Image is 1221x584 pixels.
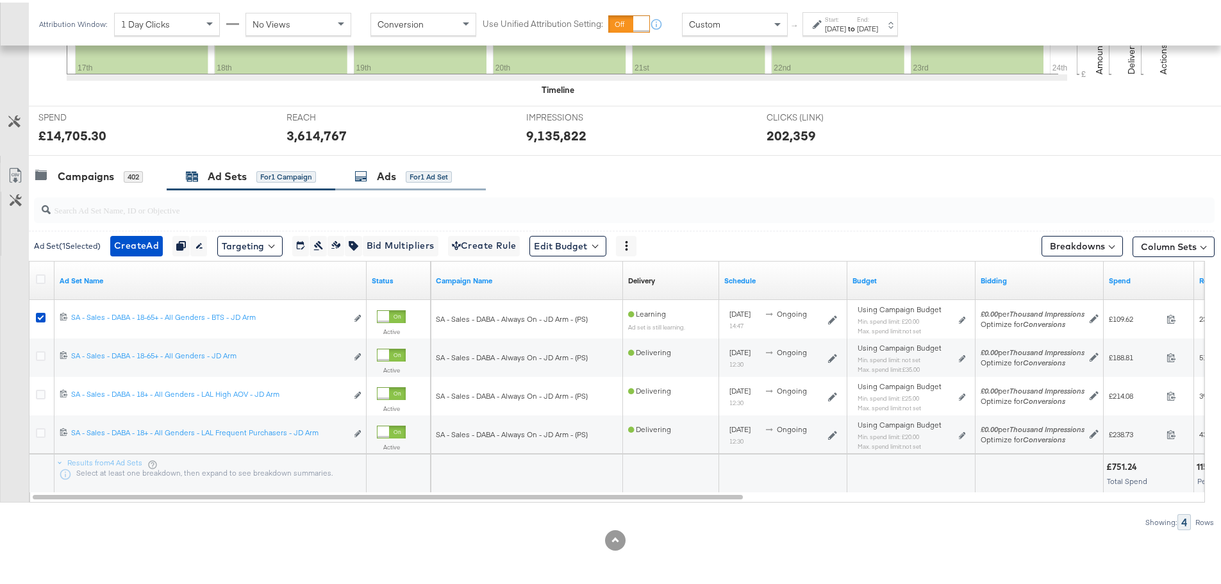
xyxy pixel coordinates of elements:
div: Optimize for [981,317,1084,327]
button: Edit Budget [529,233,606,254]
span: 1 Day Clicks [121,16,170,28]
div: for 1 Ad Set [406,169,452,180]
span: Using Campaign Budget [858,340,942,351]
a: Your campaign name. [436,273,618,283]
sub: Max. spend limit : not set [858,440,921,447]
label: Active [377,402,406,410]
span: Using Campaign Budget [858,417,942,428]
a: SA - Sales - DABA - 18-65+ - All Genders - BTS - JD Arm [71,310,347,323]
div: [DATE] [825,21,846,31]
button: Targeting [217,233,283,254]
button: Breakdowns [1042,233,1123,254]
div: Campaigns [58,167,114,181]
sub: Max. spend limit : £35.00 [858,363,920,371]
span: ↑ [789,22,801,26]
a: Shows the current state of your Ad Set. [372,273,426,283]
em: £0.00 [981,383,998,393]
div: SA - Sales - DABA - 18-65+ - All Genders - JD Arm [71,348,347,358]
span: SA - Sales - DABA - Always On - JD Arm - (PS) [436,312,588,321]
span: SA - Sales - DABA - Always On - JD Arm - (PS) [436,427,588,437]
span: Using Campaign Budget [858,302,942,312]
button: Create Rule [448,233,520,254]
div: SA - Sales - DABA - 18-65+ - All Genders - BTS - JD Arm [71,310,347,320]
a: The total amount spent to date. [1109,273,1189,283]
span: Create Ad [114,235,159,251]
sub: 12:30 [729,435,743,442]
div: Optimize for [981,394,1084,404]
span: per [981,422,1084,431]
div: SA - Sales - DABA - 18+ - All Genders - LAL High AOV - JD Arm [71,387,347,397]
label: End: [857,13,878,21]
span: Custom [689,16,720,28]
label: Start: [825,13,846,21]
label: Active [377,363,406,372]
span: CLICKS (LINK) [767,109,863,121]
div: Ad Set ( 1 Selected) [34,238,101,249]
div: £14,705.30 [38,124,106,142]
span: £109.62 [1109,312,1161,321]
span: £214.08 [1109,388,1161,398]
sub: Min. spend limit: not set [858,353,920,361]
text: Amount (GBP) [1093,15,1105,72]
div: Ads [377,167,396,181]
a: SA - Sales - DABA - 18+ - All Genders - LAL Frequent Purchasers - JD Arm [71,425,347,438]
text: Actions [1158,42,1169,72]
span: 51,141 [1199,350,1220,360]
span: [DATE] [729,306,751,316]
span: Total Spend [1107,474,1147,483]
span: No Views [253,16,290,28]
em: Conversions [1023,317,1065,326]
div: Rows [1195,515,1215,524]
span: Learning [628,306,666,316]
div: Optimize for [981,432,1084,442]
text: Delivery [1125,39,1137,72]
sub: 12:30 [729,396,743,404]
span: [DATE] [729,422,751,431]
span: Bid Multipliers [367,235,435,251]
span: Delivering [628,422,671,431]
a: SA - Sales - DABA - 18-65+ - All Genders - JD Arm [71,348,347,362]
strong: to [846,21,857,31]
span: per [981,345,1084,355]
span: [DATE] [729,345,751,355]
span: 23,301 [1199,312,1220,321]
span: Conversion [378,16,424,28]
button: Bid Multipliers [362,233,438,254]
span: SPEND [38,109,135,121]
div: 3,614,767 [287,124,347,142]
span: ongoing [777,422,807,431]
sub: Min. spend limit: £20.00 [858,430,919,438]
button: CreateAd [110,233,163,254]
em: Thousand Impressions [1009,383,1084,393]
span: [DATE] [729,383,751,393]
div: [DATE] [857,21,878,31]
div: Showing: [1145,515,1177,524]
em: Thousand Impressions [1009,422,1084,431]
a: Reflects the ability of your Ad Set to achieve delivery based on ad states, schedule and budget. [628,273,655,283]
div: 402 [124,169,143,180]
span: SA - Sales - DABA - Always On - JD Arm - (PS) [436,350,588,360]
em: Conversions [1023,394,1065,403]
div: for 1 Campaign [256,169,316,180]
div: Attribution Window: [38,17,108,26]
em: Conversions [1023,432,1065,442]
span: £238.73 [1109,427,1161,437]
em: £0.00 [981,422,998,431]
em: Conversions [1023,355,1065,365]
div: Delivery [628,273,655,283]
label: Active [377,440,406,449]
em: £0.00 [981,345,998,355]
span: Create Rule [452,235,517,251]
div: 9,135,822 [526,124,586,142]
sub: Max. spend limit : not set [858,324,921,332]
span: 39,266 [1199,388,1220,398]
div: SA - Sales - DABA - 18+ - All Genders - LAL Frequent Purchasers - JD Arm [71,425,347,435]
em: Thousand Impressions [1009,306,1084,316]
label: Active [377,325,406,333]
em: Thousand Impressions [1009,345,1084,355]
div: Optimize for [981,355,1084,365]
span: REACH [287,109,383,121]
span: £188.81 [1109,350,1161,360]
a: Shows your bid and optimisation settings for this Ad Set. [981,273,1099,283]
span: Delivering [628,345,671,355]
